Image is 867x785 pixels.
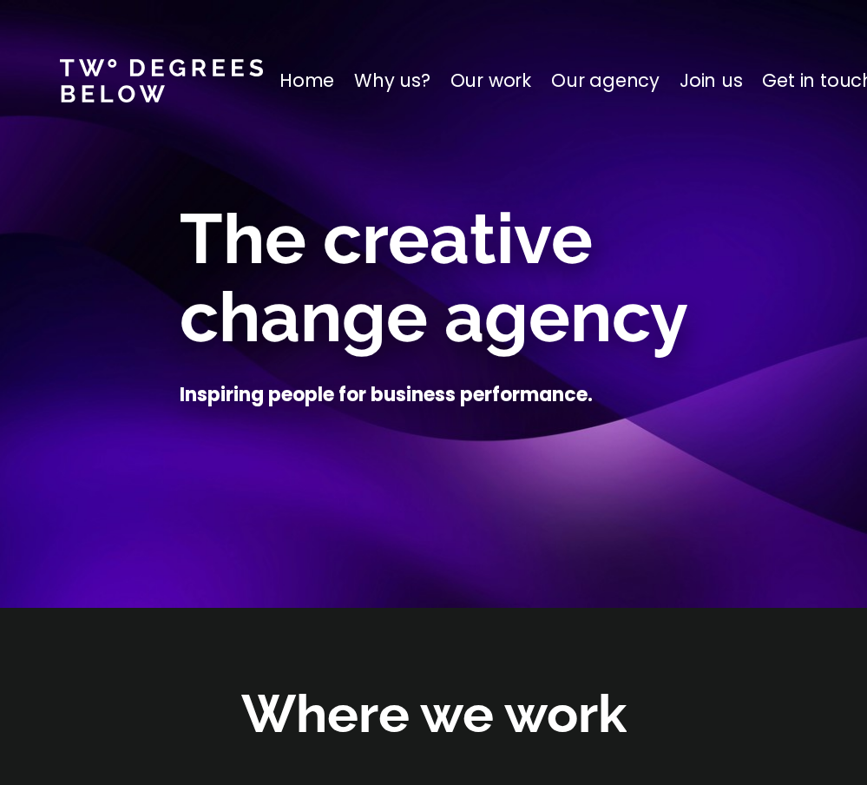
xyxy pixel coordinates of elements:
a: Our agency [551,67,660,95]
h4: Inspiring people for business performance. [180,382,593,408]
a: Home [279,67,334,95]
h2: Where we work [241,679,627,749]
a: Join us [680,67,743,95]
a: Our work [450,67,531,95]
span: The creative change agency [180,198,688,358]
a: Why us? [354,67,430,95]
